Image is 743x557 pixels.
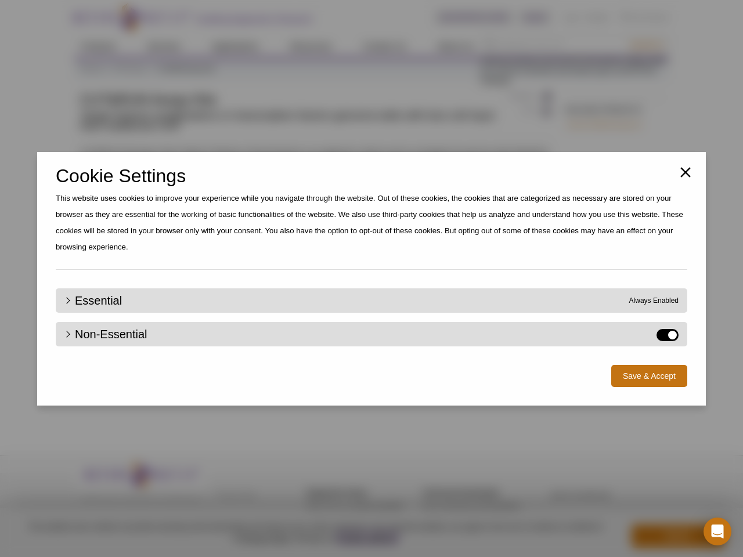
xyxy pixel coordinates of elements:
[64,329,147,339] a: Non-Essential
[64,295,122,306] a: Essential
[56,171,687,181] h2: Cookie Settings
[629,295,679,306] span: Always Enabled
[704,518,731,545] div: Open Intercom Messenger
[611,365,687,387] button: Save & Accept
[56,190,687,255] p: This website uses cookies to improve your experience while you navigate through the website. Out ...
